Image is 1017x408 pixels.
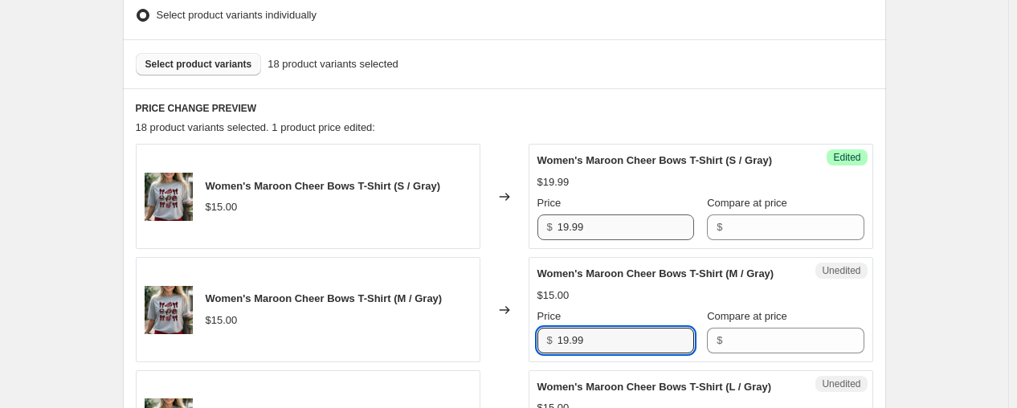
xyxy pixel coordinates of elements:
[822,377,860,390] span: Unedited
[707,310,787,322] span: Compare at price
[833,151,860,164] span: Edited
[707,197,787,209] span: Compare at price
[537,174,570,190] div: $19.99
[136,102,873,115] h6: PRICE CHANGE PREVIEW
[145,173,193,221] img: 1_496b5dfe-41b6-428f-bf9d-a339fa516416_80x.png
[268,56,398,72] span: 18 product variants selected
[145,286,193,334] img: 1_496b5dfe-41b6-428f-bf9d-a339fa516416_80x.png
[537,310,562,322] span: Price
[136,121,375,133] span: 18 product variants selected. 1 product price edited:
[157,9,317,21] span: Select product variants individually
[547,221,553,233] span: $
[717,221,722,233] span: $
[822,264,860,277] span: Unedited
[537,381,772,393] span: Women's Maroon Cheer Bows T-Shirt (L / Gray)
[206,199,238,215] div: $15.00
[717,334,722,346] span: $
[537,154,773,166] span: Women's Maroon Cheer Bows T-Shirt (S / Gray)
[537,197,562,209] span: Price
[206,312,238,328] div: $15.00
[206,292,443,304] span: Women's Maroon Cheer Bows T-Shirt (M / Gray)
[547,334,553,346] span: $
[537,288,570,304] div: $15.00
[145,58,252,71] span: Select product variants
[136,53,262,75] button: Select product variants
[537,267,774,279] span: Women's Maroon Cheer Bows T-Shirt (M / Gray)
[206,180,441,192] span: Women's Maroon Cheer Bows T-Shirt (S / Gray)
